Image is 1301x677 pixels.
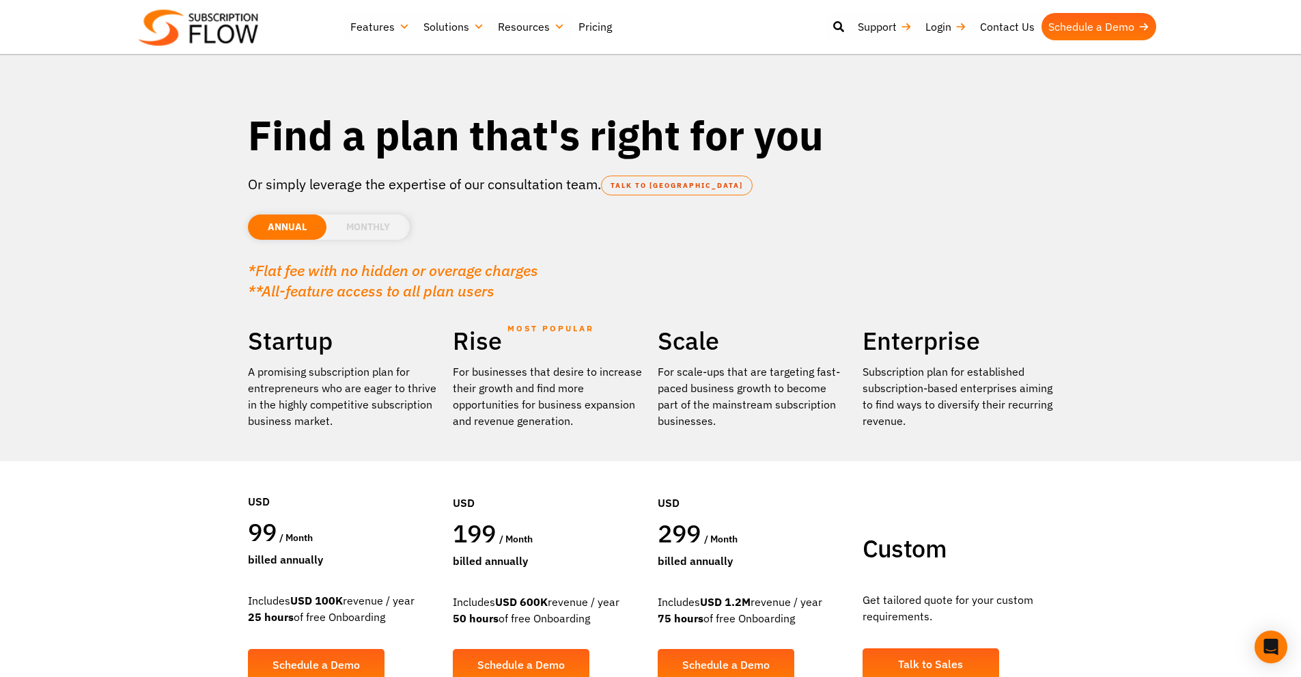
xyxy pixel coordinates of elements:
h1: Find a plan that's right for you [248,109,1054,161]
span: / month [279,531,313,544]
span: / month [499,533,533,545]
h2: Rise [453,325,644,357]
a: TALK TO [GEOGRAPHIC_DATA] [601,176,753,195]
em: **All-feature access to all plan users [248,281,494,301]
div: Billed Annually [453,553,644,569]
span: Schedule a Demo [272,659,360,670]
a: Schedule a Demo [1041,13,1156,40]
span: Schedule a Demo [477,659,565,670]
span: / month [704,533,738,545]
div: USD [658,454,849,518]
div: Billed Annually [658,553,849,569]
span: Schedule a Demo [682,659,770,670]
strong: USD 600K [495,595,548,609]
span: 99 [248,516,277,548]
strong: USD 1.2M [700,595,751,609]
strong: 50 hours [453,611,499,625]
div: Includes revenue / year of free Onboarding [453,594,644,626]
a: Login [919,13,973,40]
strong: 25 hours [248,610,294,624]
img: Subscriptionflow [139,10,258,46]
a: Solutions [417,13,491,40]
div: Open Intercom Messenger [1255,631,1287,663]
h2: Scale [658,325,849,357]
em: *Flat fee with no hidden or overage charges [248,260,538,280]
p: A promising subscription plan for entrepreneurs who are eager to thrive in the highly competitive... [248,363,439,429]
p: Get tailored quote for your custom requirements. [863,592,1054,624]
a: Resources [491,13,572,40]
p: Or simply leverage the expertise of our consultation team. [248,174,1054,195]
li: ANNUAL [248,215,326,240]
span: MOST POPULAR [507,313,594,344]
span: 199 [453,517,496,549]
a: Pricing [572,13,619,40]
span: Custom [863,532,947,564]
div: USD [453,454,644,518]
div: For businesses that desire to increase their growth and find more opportunities for business expa... [453,363,644,429]
span: 299 [658,517,701,549]
div: Includes revenue / year of free Onboarding [248,592,439,625]
div: USD [248,452,439,516]
div: Billed Annually [248,551,439,568]
a: Features [344,13,417,40]
div: For scale-ups that are targeting fast-paced business growth to become part of the mainstream subs... [658,363,849,429]
h2: Startup [248,325,439,357]
a: Contact Us [973,13,1041,40]
strong: 75 hours [658,611,703,625]
p: Subscription plan for established subscription-based enterprises aiming to find ways to diversify... [863,363,1054,429]
h2: Enterprise [863,325,1054,357]
div: Includes revenue / year of free Onboarding [658,594,849,626]
li: MONTHLY [326,215,410,240]
strong: USD 100K [290,594,343,607]
a: Support [851,13,919,40]
span: Talk to Sales [898,659,963,669]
